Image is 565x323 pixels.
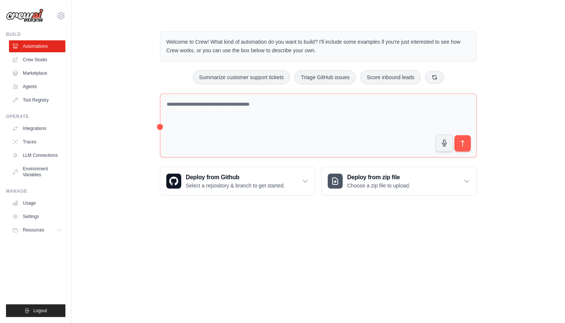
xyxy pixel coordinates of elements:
[6,188,65,194] div: Manage
[9,163,65,181] a: Environment Variables
[193,70,290,84] button: Summarize customer support tickets
[6,9,43,23] img: Logo
[360,70,421,84] button: Score inbound leads
[9,149,65,161] a: LLM Connections
[166,38,470,55] p: Welcome to Crew! What kind of automation do you want to build? I'll include some examples if you'...
[347,182,410,189] p: Choose a zip file to upload.
[9,136,65,148] a: Traces
[23,227,44,233] span: Resources
[347,173,410,182] h3: Deploy from zip file
[9,40,65,52] a: Automations
[186,173,285,182] h3: Deploy from Github
[9,54,65,66] a: Crew Studio
[6,31,65,37] div: Build
[9,224,65,236] button: Resources
[33,308,47,314] span: Logout
[9,211,65,223] a: Settings
[294,70,356,84] button: Triage GitHub issues
[9,67,65,79] a: Marketplace
[6,304,65,317] button: Logout
[186,182,285,189] p: Select a repository & branch to get started.
[9,197,65,209] a: Usage
[9,81,65,93] a: Agents
[9,122,65,134] a: Integrations
[6,114,65,119] div: Operate
[9,94,65,106] a: Tool Registry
